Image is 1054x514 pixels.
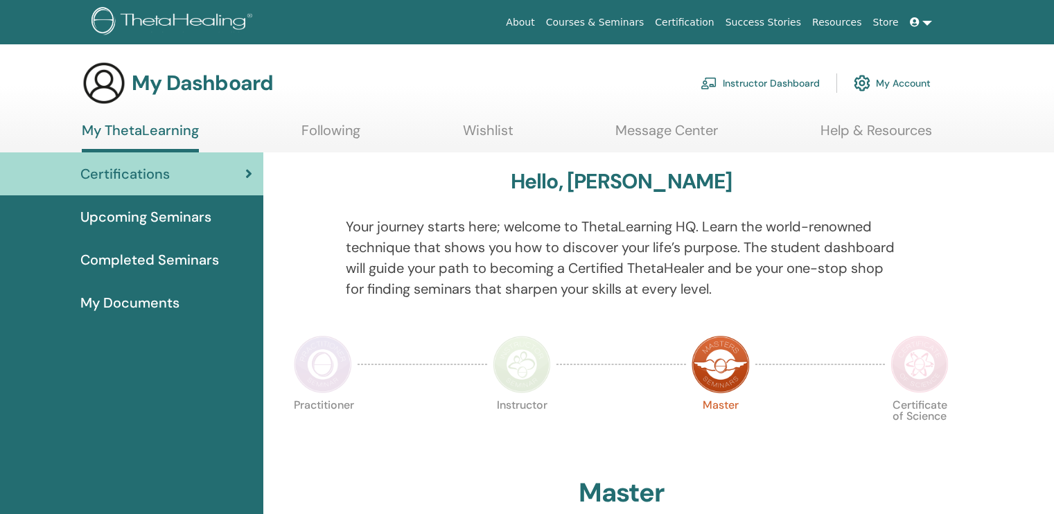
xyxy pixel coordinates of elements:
span: Completed Seminars [80,249,219,270]
a: My Account [854,68,931,98]
p: Certificate of Science [890,400,949,458]
span: Upcoming Seminars [80,206,211,227]
a: Courses & Seminars [541,10,650,35]
a: Following [301,122,360,149]
p: Practitioner [294,400,352,458]
a: Certification [649,10,719,35]
img: Instructor [493,335,551,393]
a: About [500,10,540,35]
h3: My Dashboard [132,71,273,96]
font: Instructor Dashboard [723,77,820,89]
p: Master [692,400,750,458]
a: Instructor Dashboard [701,68,820,98]
a: Resources [807,10,868,35]
h3: Hello, [PERSON_NAME] [511,169,732,194]
h2: Master [579,477,665,509]
img: logo.png [91,7,257,38]
span: My Documents [80,292,179,313]
font: My Account [876,77,931,89]
a: Success Stories [720,10,807,35]
a: Store [868,10,904,35]
p: Your journey starts here; welcome to ThetaLearning HQ. Learn the world-renowned technique that sh... [346,216,897,299]
img: Master [692,335,750,393]
img: chalkboard-teacher.svg [701,77,717,89]
a: Message Center [615,122,718,149]
a: My ThetaLearning [82,122,199,152]
img: Practitioner [294,335,352,393]
span: Certifications [80,163,170,184]
img: cog.svg [854,71,870,95]
img: Certificate of Science [890,335,949,393]
img: generic-user-icon.jpg [82,61,126,105]
p: Instructor [493,400,551,458]
a: Help & Resources [820,122,932,149]
a: Wishlist [463,122,513,149]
